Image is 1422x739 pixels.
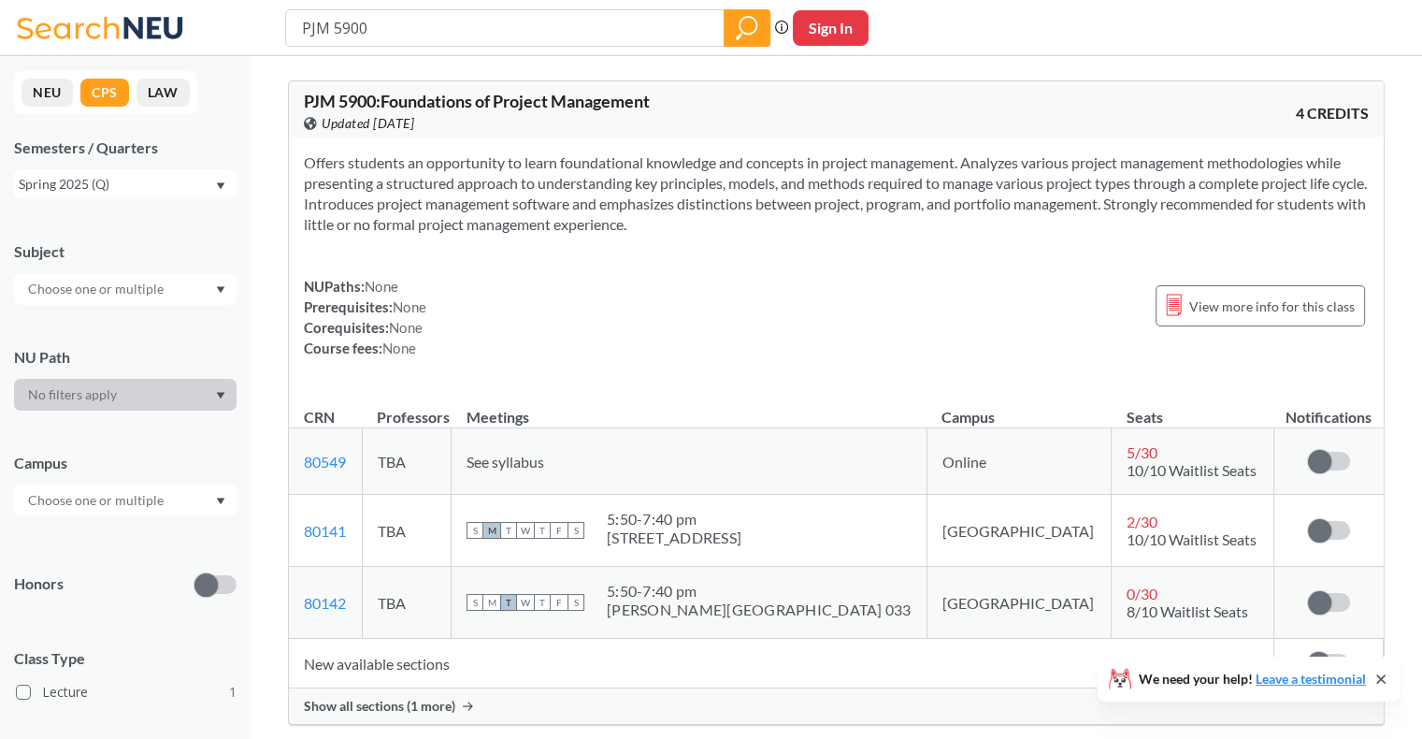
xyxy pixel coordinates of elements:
svg: Dropdown arrow [216,498,225,505]
a: 80141 [304,522,346,540]
span: Updated [DATE] [322,113,414,134]
span: PJM 5900 : Foundations of Project Management [304,91,650,111]
button: LAW [136,79,190,107]
svg: magnifying glass [736,15,758,41]
td: [GEOGRAPHIC_DATA] [926,567,1111,639]
div: 5:50 - 7:40 pm [607,582,912,601]
span: We need your help! [1139,673,1366,686]
a: 80549 [304,453,346,471]
span: See syllabus [467,453,544,471]
input: Choose one or multiple [19,489,176,512]
a: Leave a testimonial [1256,671,1366,687]
td: TBA [362,567,451,639]
p: Honors [14,573,64,595]
div: CRN [304,407,335,427]
div: magnifying glass [724,9,770,47]
span: 5 / 30 [1127,443,1157,461]
span: S [567,594,584,611]
div: Dropdown arrow [14,485,237,516]
th: Seats [1111,388,1273,428]
div: NUPaths: Prerequisites: Corequisites: Course fees: [304,276,426,358]
span: W [517,522,534,539]
div: [PERSON_NAME][GEOGRAPHIC_DATA] 033 [607,601,912,619]
span: 1 [229,682,237,703]
span: 10/10 Waitlist Seats [1127,530,1257,548]
span: M [483,594,500,611]
div: Show all sections (1 more) [289,688,1384,724]
span: 2 / 30 [1127,513,1157,530]
div: [STREET_ADDRESS] [607,529,741,547]
button: Sign In [793,10,869,46]
span: None [389,319,423,336]
span: 10/10 Waitlist Seats [1127,461,1257,479]
a: 80142 [304,594,346,612]
span: None [393,298,426,315]
span: W [517,594,534,611]
th: Campus [926,388,1111,428]
span: M [483,522,500,539]
td: Online [926,428,1111,495]
div: Dropdown arrow [14,273,237,305]
div: Spring 2025 (Q)Dropdown arrow [14,169,237,199]
th: Notifications [1273,388,1383,428]
input: Class, professor, course number, "phrase" [300,12,711,44]
td: TBA [362,495,451,567]
button: NEU [22,79,73,107]
span: T [500,522,517,539]
th: Meetings [452,388,927,428]
td: TBA [362,428,451,495]
span: 4 CREDITS [1296,103,1369,123]
span: View more info for this class [1189,295,1355,318]
th: Professors [362,388,451,428]
span: F [551,522,567,539]
span: F [551,594,567,611]
label: Lecture [16,680,237,704]
div: 5:50 - 7:40 pm [607,510,741,529]
span: T [534,522,551,539]
span: 8/10 Waitlist Seats [1127,602,1248,620]
div: Dropdown arrow [14,379,237,411]
span: T [534,594,551,611]
div: Semesters / Quarters [14,138,237,158]
svg: Dropdown arrow [216,182,225,190]
span: S [567,522,584,539]
span: Show all sections (1 more) [304,698,455,715]
span: Class Type [14,648,237,669]
span: None [365,278,398,295]
div: Spring 2025 (Q) [19,174,214,195]
span: S [467,522,483,539]
div: Campus [14,453,237,473]
div: Subject [14,241,237,262]
input: Choose one or multiple [19,278,176,300]
section: Offers students an opportunity to learn foundational knowledge and concepts in project management... [304,152,1369,235]
button: CPS [80,79,129,107]
svg: Dropdown arrow [216,286,225,294]
span: S [467,594,483,611]
td: [GEOGRAPHIC_DATA] [926,495,1111,567]
div: NU Path [14,347,237,368]
td: New available sections [289,639,1273,688]
span: T [500,594,517,611]
svg: Dropdown arrow [216,392,225,399]
span: None [382,340,416,356]
span: 0 / 30 [1127,585,1157,602]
